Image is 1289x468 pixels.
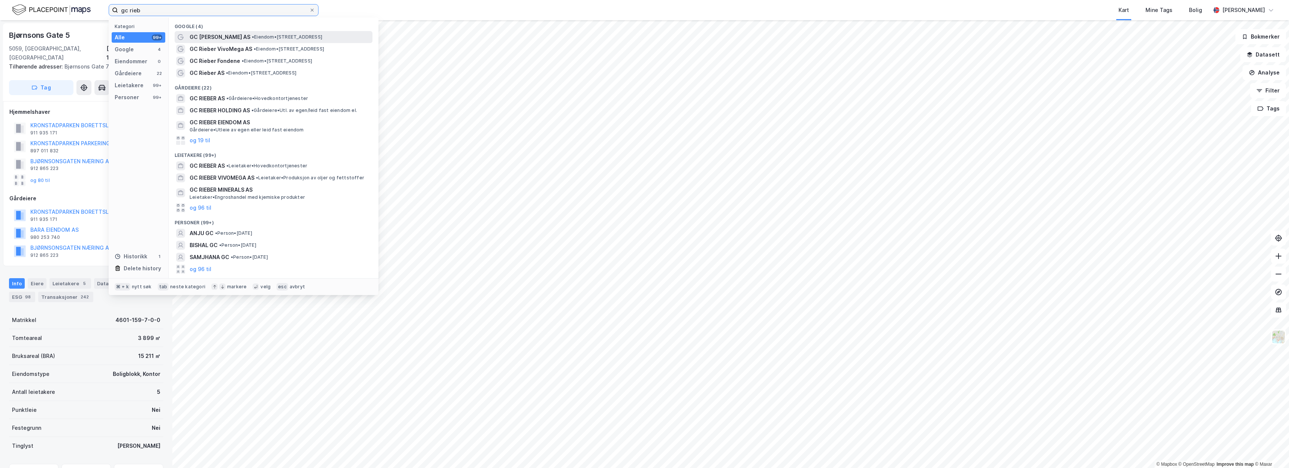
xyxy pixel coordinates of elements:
[12,316,36,325] div: Matrikkel
[157,388,160,396] div: 5
[256,175,258,180] span: •
[190,253,229,262] span: SAMJHANA GC
[9,107,163,116] div: Hjemmelshaver
[115,93,139,102] div: Personer
[252,34,322,40] span: Eiendom • [STREET_ADDRESS]
[30,252,58,258] div: 912 865 223
[190,241,218,250] span: BISHAL GC
[115,24,165,29] div: Kategori
[9,292,35,302] div: ESG
[226,70,296,76] span: Eiendom • [STREET_ADDRESS]
[219,242,221,248] span: •
[190,127,304,133] span: Gårdeiere • Utleie av egen eller leid fast eiendom
[256,175,364,181] span: Leietaker • Produksjon av oljer og fettstoffer
[9,29,72,41] div: Bjørnsons Gate 5
[169,146,378,160] div: Leietakere (99+)
[190,161,225,170] span: GC RIEBER AS
[226,95,308,101] span: Gårdeiere • Hovedkontortjenester
[169,79,378,92] div: Gårdeiere (22)
[260,284,271,290] div: velg
[30,234,60,240] div: 980 253 740
[152,423,160,432] div: Nei
[117,441,160,450] div: [PERSON_NAME]
[115,45,134,54] div: Google
[12,388,55,396] div: Antall leietakere
[138,352,160,361] div: 15 211 ㎡
[1145,6,1172,15] div: Mine Tags
[169,18,378,31] div: Google (4)
[30,165,58,171] div: 912 865 223
[242,58,244,64] span: •
[226,163,229,168] span: •
[226,163,307,169] span: Leietaker • Hovedkontortjenester
[30,216,57,222] div: 911 935 171
[9,62,157,71] div: Bjørnsons Gate 7
[190,203,211,212] button: og 96 til
[156,46,162,52] div: 4
[226,70,228,76] span: •
[132,284,152,290] div: nytt søk
[190,94,225,103] span: GC RIEBER AS
[9,80,73,95] button: Tag
[12,3,91,16] img: logo.f888ab2527a4732fd821a326f86c7f29.svg
[190,69,224,78] span: GC Rieber AS
[254,46,256,52] span: •
[30,148,58,154] div: 897 011 832
[12,370,49,379] div: Eiendomstype
[138,334,160,343] div: 3 899 ㎡
[24,293,32,301] div: 98
[115,57,147,66] div: Eiendommer
[106,44,163,62] div: [GEOGRAPHIC_DATA], 159/7
[190,45,252,54] span: GC Rieber VivoMega AS
[38,292,93,302] div: Transaksjoner
[12,334,42,343] div: Tomteareal
[1156,462,1177,467] a: Mapbox
[190,173,254,182] span: GC RIEBER VIVOMEGA AS
[226,95,229,101] span: •
[190,57,240,66] span: GC Rieber Fondene
[190,229,214,238] span: ANJU GC
[156,58,162,64] div: 0
[1119,6,1129,15] div: Kart
[156,253,162,259] div: 1
[1271,330,1286,344] img: Z
[251,107,254,113] span: •
[170,284,205,290] div: neste kategori
[190,33,250,42] span: GC [PERSON_NAME] AS
[1250,83,1286,98] button: Filter
[1252,432,1289,468] iframe: Chat Widget
[9,194,163,203] div: Gårdeiere
[1222,6,1265,15] div: [PERSON_NAME]
[1252,432,1289,468] div: Kontrollprogram for chat
[152,405,160,414] div: Nei
[9,63,64,70] span: Tilhørende adresser:
[169,275,378,289] div: Historikk (1)
[1235,29,1286,44] button: Bokmerker
[12,405,37,414] div: Punktleie
[115,316,160,325] div: 4601-159-7-0-0
[190,194,305,200] span: Leietaker • Engroshandel med kjemiske produkter
[1240,47,1286,62] button: Datasett
[115,69,142,78] div: Gårdeiere
[94,278,122,289] div: Datasett
[227,284,247,290] div: markere
[251,107,357,113] span: Gårdeiere • Utl. av egen/leid fast eiendom el.
[9,278,25,289] div: Info
[115,81,144,90] div: Leietakere
[231,254,233,260] span: •
[9,44,106,62] div: 5059, [GEOGRAPHIC_DATA], [GEOGRAPHIC_DATA]
[215,230,217,236] span: •
[215,230,252,236] span: Person • [DATE]
[124,264,161,273] div: Delete history
[158,283,169,291] div: tab
[49,278,91,289] div: Leietakere
[30,130,57,136] div: 911 935 171
[277,283,288,291] div: esc
[12,352,55,361] div: Bruksareal (BRA)
[190,265,211,274] button: og 96 til
[115,33,125,42] div: Alle
[231,254,268,260] span: Person • [DATE]
[152,94,162,100] div: 99+
[252,34,254,40] span: •
[79,293,90,301] div: 242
